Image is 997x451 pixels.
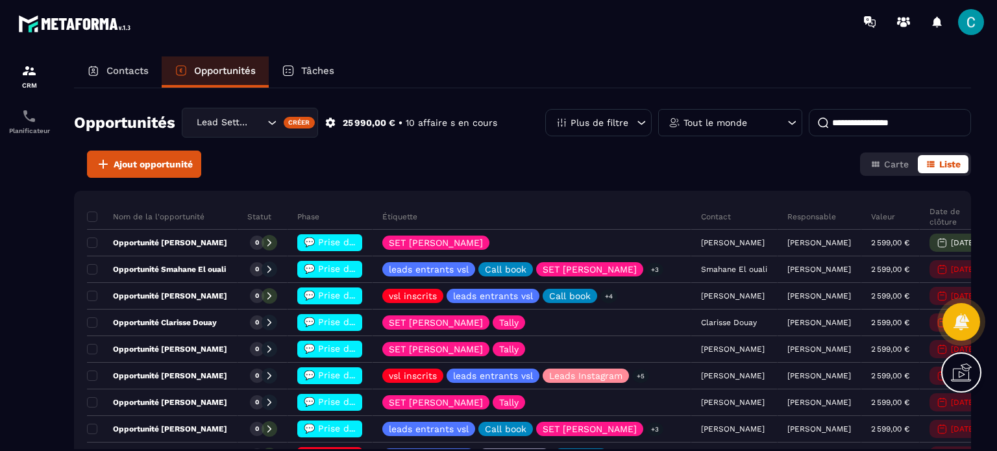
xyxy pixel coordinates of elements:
span: Liste [939,159,961,169]
p: leads entrants vsl [389,424,469,433]
p: 2 599,00 € [871,238,909,247]
p: 2 599,00 € [871,371,909,380]
p: Tally [499,318,519,327]
p: 0 [255,371,259,380]
p: [DATE] [951,238,976,247]
span: 💬 Prise de contact effectué [304,263,433,274]
p: Opportunité [PERSON_NAME] [87,424,227,434]
p: leads entrants vsl [389,265,469,274]
p: 0 [255,238,259,247]
button: Carte [863,155,917,173]
p: Responsable [787,212,836,222]
a: Opportunités [162,56,269,88]
p: Contacts [106,65,149,77]
p: +3 [646,422,663,436]
button: Liste [918,155,968,173]
p: [DATE] [951,265,976,274]
span: 💬 Prise de contact effectué [304,396,433,407]
a: Tâches [269,56,347,88]
p: SET [PERSON_NAME] [389,318,483,327]
p: Call book [549,291,591,300]
p: 0 [255,345,259,354]
span: 💬 Prise de contact effectué [304,423,433,433]
p: Leads Instagram [549,371,622,380]
p: Call book [485,265,526,274]
p: SET [PERSON_NAME] [389,398,483,407]
p: 2 599,00 € [871,318,909,327]
p: [PERSON_NAME] [787,291,851,300]
p: +3 [646,263,663,276]
p: leads entrants vsl [453,371,533,380]
span: 💬 Prise de contact effectué [304,237,433,247]
p: CRM [3,82,55,89]
p: SET [PERSON_NAME] [389,345,483,354]
p: Statut [247,212,271,222]
button: Ajout opportunité [87,151,201,178]
p: [DATE] [951,424,976,433]
span: 💬 Prise de contact effectué [304,317,433,327]
p: [PERSON_NAME] [787,345,851,354]
p: Plus de filtre [571,118,628,127]
img: scheduler [21,108,37,124]
p: 2 599,00 € [871,398,909,407]
p: [PERSON_NAME] [787,265,851,274]
p: Contact [701,212,731,222]
a: schedulerschedulerPlanificateur [3,99,55,144]
span: 💬 Prise de contact effectué [304,370,433,380]
p: leads entrants vsl [453,291,533,300]
p: Opportunités [194,65,256,77]
div: Search for option [182,108,318,138]
span: 💬 Prise de contact effectué [304,343,433,354]
p: Opportunité [PERSON_NAME] [87,397,227,408]
p: Étiquette [382,212,417,222]
p: [PERSON_NAME] [787,424,851,433]
p: Tâches [301,65,334,77]
img: logo [18,12,135,36]
p: Valeur [871,212,895,222]
p: 0 [255,398,259,407]
p: +4 [600,289,617,303]
p: vsl inscrits [389,291,437,300]
p: SET [PERSON_NAME] [543,424,637,433]
p: Call book [485,424,526,433]
p: • [399,117,402,129]
p: 0 [255,424,259,433]
span: Ajout opportunité [114,158,193,171]
p: Planificateur [3,127,55,134]
p: [PERSON_NAME] [787,371,851,380]
p: 2 599,00 € [871,345,909,354]
p: Opportunité [PERSON_NAME] [87,291,227,301]
p: 10 affaire s en cours [406,117,497,129]
p: Opportunité Clarisse Douay [87,317,217,328]
p: [PERSON_NAME] [787,398,851,407]
p: 0 [255,265,259,274]
span: 💬 Prise de contact effectué [304,290,433,300]
p: 0 [255,318,259,327]
span: Lead Setting [193,116,251,130]
p: Opportunité [PERSON_NAME] [87,238,227,248]
p: Opportunité [PERSON_NAME] [87,371,227,381]
p: +5 [632,369,649,383]
p: Opportunité [PERSON_NAME] [87,344,227,354]
p: Nom de la l'opportunité [87,212,204,222]
p: [PERSON_NAME] [787,318,851,327]
p: [PERSON_NAME] [787,238,851,247]
p: 2 599,00 € [871,265,909,274]
div: Créer [284,117,315,128]
p: Tally [499,398,519,407]
p: [DATE] [951,291,976,300]
p: 0 [255,291,259,300]
p: [DATE] [951,398,976,407]
p: 2 599,00 € [871,424,909,433]
p: SET [PERSON_NAME] [389,238,483,247]
p: SET [PERSON_NAME] [543,265,637,274]
img: formation [21,63,37,79]
a: formationformationCRM [3,53,55,99]
span: Carte [884,159,909,169]
p: Date de clôture [929,206,983,227]
a: Contacts [74,56,162,88]
h2: Opportunités [74,110,175,136]
p: 2 599,00 € [871,291,909,300]
input: Search for option [251,116,264,130]
p: 25 990,00 € [343,117,395,129]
